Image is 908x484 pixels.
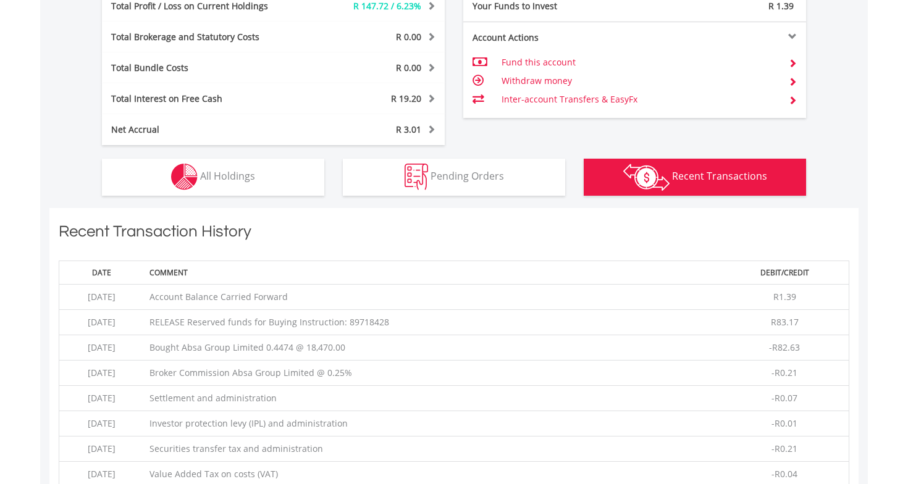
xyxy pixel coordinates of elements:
span: -R0.01 [771,417,797,429]
span: -R0.21 [771,443,797,454]
td: [DATE] [59,411,144,436]
td: Withdraw money [502,72,779,90]
td: [DATE] [59,285,144,310]
span: R 19.20 [391,93,421,104]
div: Total Bundle Costs [102,62,302,74]
span: R 0.00 [396,31,421,43]
img: transactions-zar-wht.png [623,164,670,191]
span: -R0.21 [771,367,797,378]
td: [DATE] [59,386,144,411]
td: [DATE] [59,361,144,386]
div: Total Brokerage and Statutory Costs [102,31,302,43]
span: R 0.00 [396,62,421,73]
span: -R0.07 [771,392,797,404]
td: Fund this account [502,53,779,72]
td: [DATE] [59,335,144,361]
span: -R0.04 [771,468,797,480]
td: Inter-account Transfers & EasyFx [502,90,779,109]
div: Net Accrual [102,123,302,136]
td: RELEASE Reserved funds for Buying Instruction: 89718428 [143,310,721,335]
td: Broker Commission Absa Group Limited @ 0.25% [143,361,721,386]
span: -R82.63 [769,341,800,353]
img: pending_instructions-wht.png [405,164,428,190]
span: R1.39 [773,291,796,302]
button: Recent Transactions [584,159,806,196]
th: Debit/Credit [721,261,849,284]
div: Account Actions [463,31,635,44]
span: All Holdings [200,169,255,183]
td: [DATE] [59,310,144,335]
td: Securities transfer tax and administration [143,436,721,462]
span: R83.17 [771,316,799,328]
h1: Recent Transaction History [59,220,849,248]
td: Settlement and administration [143,386,721,411]
th: Date [59,261,144,284]
span: Pending Orders [431,169,504,183]
img: holdings-wht.png [171,164,198,190]
button: Pending Orders [343,159,565,196]
td: Investor protection levy (IPL) and administration [143,411,721,436]
span: Recent Transactions [672,169,767,183]
button: All Holdings [102,159,324,196]
th: Comment [143,261,721,284]
td: [DATE] [59,436,144,462]
span: R 3.01 [396,123,421,135]
td: Account Balance Carried Forward [143,285,721,310]
td: Bought Absa Group Limited 0.4474 @ 18,470.00 [143,335,721,361]
div: Total Interest on Free Cash [102,93,302,105]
